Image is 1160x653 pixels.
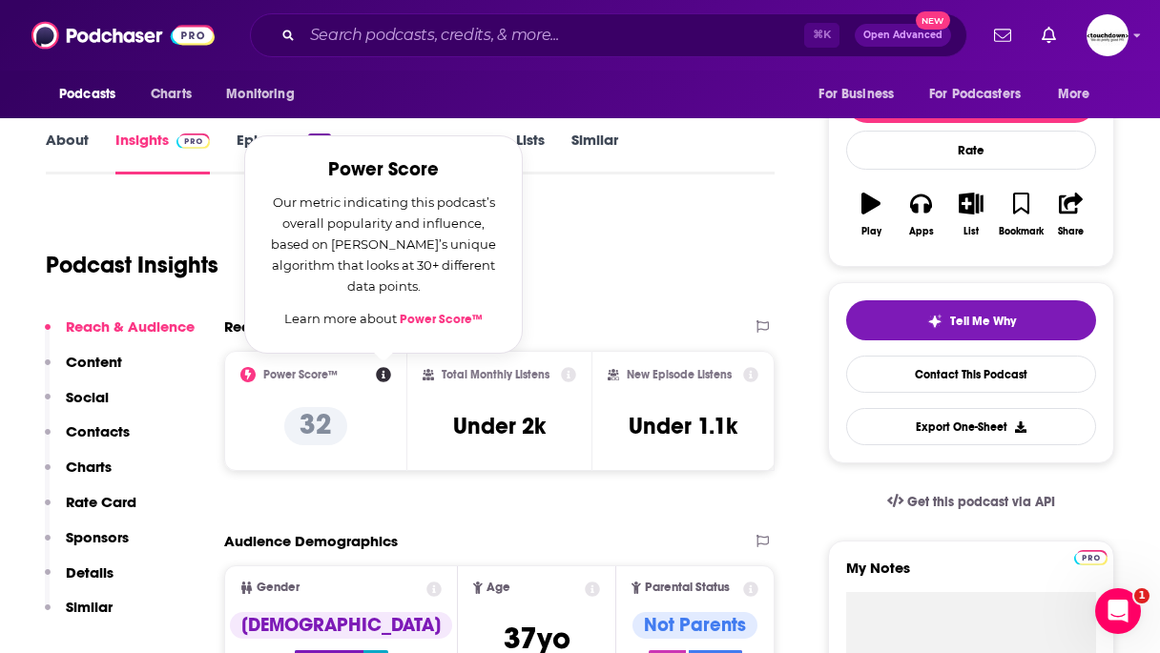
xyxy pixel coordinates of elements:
a: Contact This Podcast [846,356,1096,393]
h3: Under 1.1k [629,412,737,440]
img: User Profile [1087,14,1129,56]
iframe: Intercom live chat [1095,588,1141,634]
p: Our metric indicating this podcast’s overall popularity and influence, based on [PERSON_NAME]’s u... [268,192,499,296]
h2: Total Monthly Listens [442,368,549,381]
p: Charts [66,458,112,476]
div: Search podcasts, credits, & more... [250,13,967,57]
button: Details [45,563,114,599]
button: Bookmark [996,180,1046,249]
a: Episodes272 [237,131,331,174]
button: Content [45,353,122,388]
button: open menu [213,76,319,112]
button: List [946,180,996,249]
a: Charts [138,76,203,112]
div: Rate [846,131,1096,170]
img: Podchaser Pro [1074,550,1108,565]
h1: Podcast Insights [46,251,218,279]
a: Show notifications dropdown [1034,19,1064,51]
span: Logged in as jvervelde [1087,14,1129,56]
div: 272 [308,133,331,147]
button: open menu [917,76,1048,112]
p: Learn more about [268,308,499,330]
div: Bookmark [999,226,1044,237]
div: [DEMOGRAPHIC_DATA] [230,612,452,639]
span: For Business [818,81,894,108]
p: Reach & Audience [66,317,195,336]
span: Parental Status [645,582,730,594]
button: Reach & Audience [45,317,195,353]
button: Apps [896,180,945,249]
span: Open Advanced [863,31,942,40]
button: Export One-Sheet [846,408,1096,445]
button: tell me why sparkleTell Me Why [846,300,1096,340]
span: Charts [151,81,192,108]
div: List [963,226,979,237]
span: Get this podcast via API [907,494,1055,510]
div: Apps [909,226,934,237]
span: More [1058,81,1090,108]
button: Open AdvancedNew [855,24,951,47]
button: Sponsors [45,528,129,563]
p: Sponsors [66,528,129,546]
span: Age [487,582,510,594]
button: Share [1046,180,1096,249]
h2: Reach [224,317,268,336]
button: Rate Card [45,493,136,528]
button: Charts [45,458,112,493]
a: Reviews [358,131,413,174]
span: ⌘ K [804,23,839,48]
a: Power Score™ [400,312,483,327]
h2: Power Score [268,159,499,180]
span: Gender [257,582,300,594]
p: Rate Card [66,493,136,511]
h2: Audience Demographics [224,532,398,550]
button: Show profile menu [1087,14,1129,56]
a: About [46,131,89,174]
button: open menu [1045,76,1114,112]
button: Play [846,180,896,249]
a: Similar [571,131,618,174]
span: Tell Me Why [950,314,1016,329]
button: open menu [805,76,918,112]
a: Show notifications dropdown [986,19,1019,51]
a: Get this podcast via API [872,479,1070,525]
div: Share [1058,226,1084,237]
h2: Power Score™ [263,368,338,381]
p: Similar [66,598,113,616]
a: Credits [440,131,489,174]
div: Not Parents [632,612,757,639]
a: InsightsPodchaser Pro [115,131,210,174]
span: 1 [1134,588,1150,603]
span: Monitoring [226,81,294,108]
span: New [916,11,950,30]
p: Social [66,388,109,406]
p: Details [66,563,114,582]
button: open menu [46,76,140,112]
p: 32 [284,407,347,445]
button: Similar [45,598,113,633]
a: Pro website [1074,547,1108,565]
div: Play [861,226,881,237]
h2: New Episode Listens [627,368,732,381]
img: tell me why sparkle [927,314,942,329]
h3: Under 2k [453,412,546,440]
img: Podchaser - Follow, Share and Rate Podcasts [31,17,215,53]
label: My Notes [846,559,1096,592]
button: Contacts [45,422,130,458]
button: Social [45,388,109,423]
img: Podchaser Pro [176,133,210,149]
input: Search podcasts, credits, & more... [302,20,804,51]
p: Contacts [66,422,130,440]
a: Lists [516,131,545,174]
span: Podcasts [59,81,115,108]
span: For Podcasters [929,81,1021,108]
p: Content [66,353,122,371]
